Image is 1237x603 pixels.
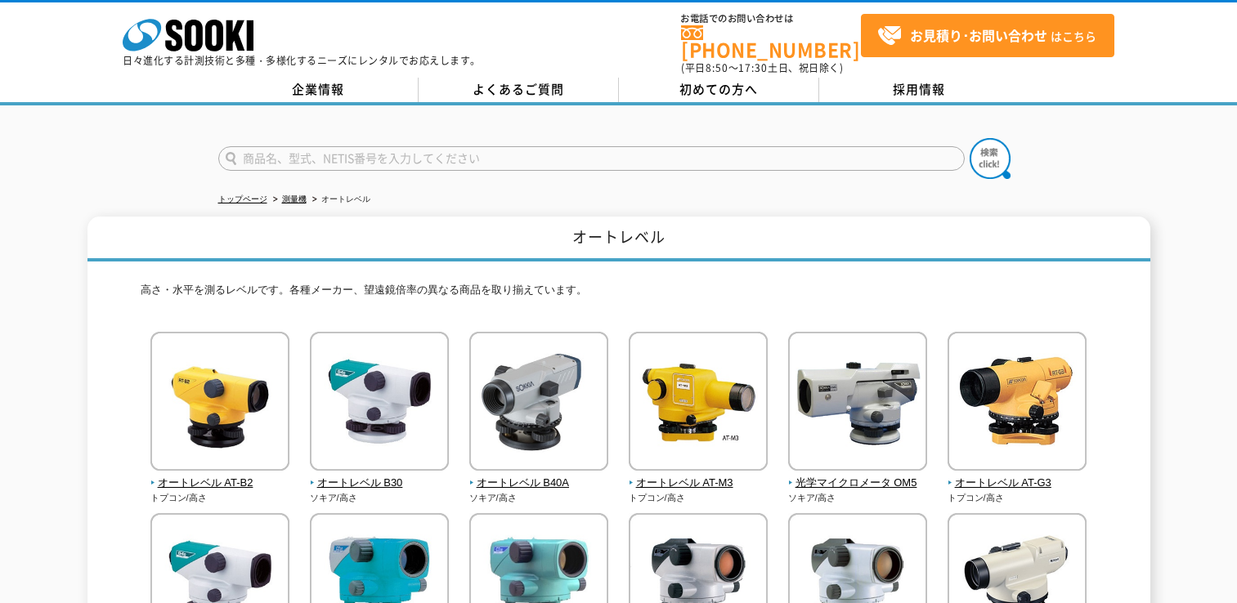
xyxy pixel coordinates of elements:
p: ソキア/高さ [310,491,450,505]
span: オートレベル B30 [310,475,450,492]
img: オートレベル AT-B2 [150,332,289,475]
span: 初めての方へ [679,80,758,98]
span: オートレベル AT-G3 [948,475,1087,492]
a: 光学マイクロメータ OM5 [788,459,928,492]
strong: お見積り･お問い合わせ [910,25,1047,45]
span: はこちら [877,24,1096,48]
p: 日々進化する計測技術と多種・多様化するニーズにレンタルでお応えします。 [123,56,481,65]
p: ソキア/高さ [788,491,928,505]
span: オートレベル B40A [469,475,609,492]
a: 企業情報 [218,78,419,102]
a: オートレベル AT-B2 [150,459,290,492]
a: オートレベル AT-G3 [948,459,1087,492]
span: オートレベル AT-M3 [629,475,769,492]
img: 光学マイクロメータ OM5 [788,332,927,475]
a: [PHONE_NUMBER] [681,25,861,59]
p: ソキア/高さ [469,491,609,505]
a: よくあるご質問 [419,78,619,102]
a: オートレベル B40A [469,459,609,492]
a: オートレベル B30 [310,459,450,492]
p: トプコン/高さ [150,491,290,505]
p: トプコン/高さ [629,491,769,505]
input: 商品名、型式、NETIS番号を入力してください [218,146,965,171]
img: btn_search.png [970,138,1011,179]
h1: オートレベル [87,217,1150,261]
span: 光学マイクロメータ OM5 [788,475,928,492]
a: 初めての方へ [619,78,819,102]
img: オートレベル B30 [310,332,449,475]
img: オートレベル AT-G3 [948,332,1087,475]
span: 8:50 [706,60,728,75]
li: オートレベル [309,191,370,208]
a: トップページ [218,194,267,203]
a: 測量機 [282,194,307,203]
a: オートレベル AT-M3 [629,459,769,492]
span: 17:30 [738,60,768,75]
p: 高さ・水平を測るレベルです。各種メーカー、望遠鏡倍率の異なる商品を取り揃えています。 [141,282,1097,307]
span: お電話でのお問い合わせは [681,14,861,24]
img: オートレベル AT-M3 [629,332,768,475]
img: オートレベル B40A [469,332,608,475]
a: お見積り･お問い合わせはこちら [861,14,1114,57]
p: トプコン/高さ [948,491,1087,505]
a: 採用情報 [819,78,1020,102]
span: (平日 ～ 土日、祝日除く) [681,60,843,75]
span: オートレベル AT-B2 [150,475,290,492]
